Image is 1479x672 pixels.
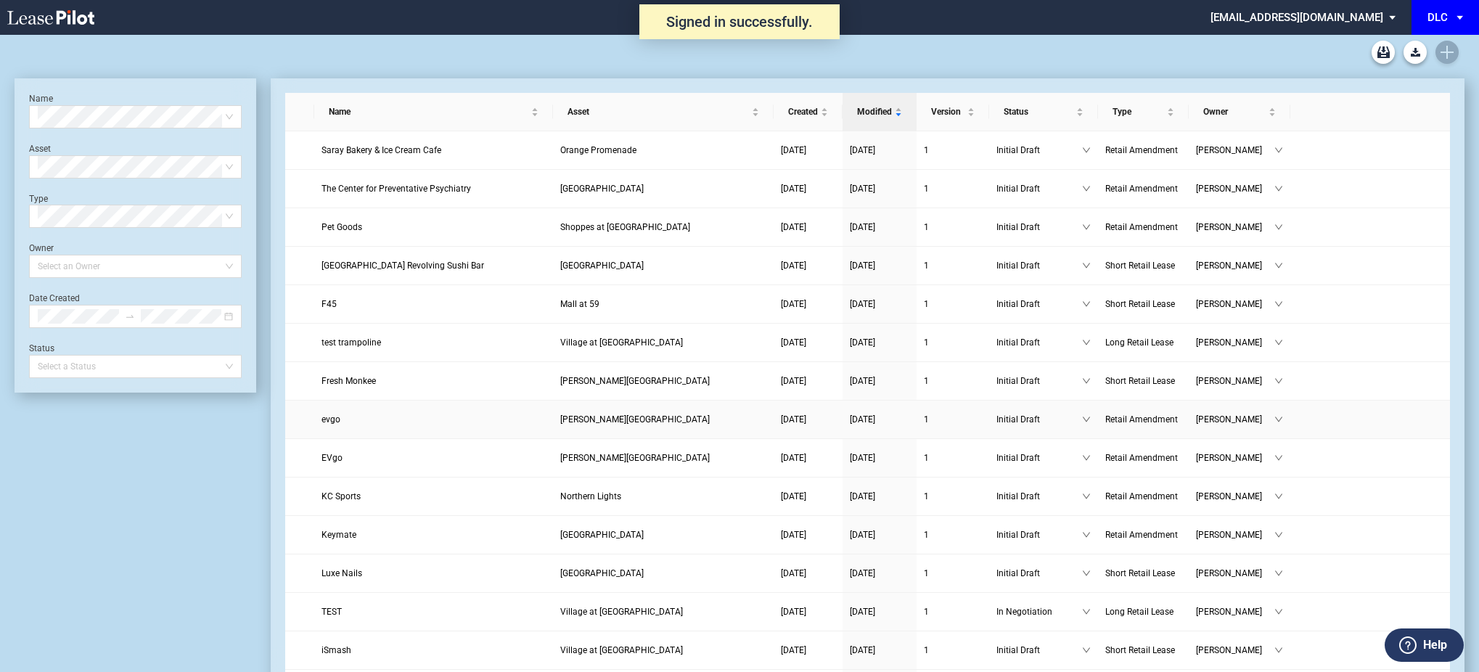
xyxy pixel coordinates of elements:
[781,297,835,311] a: [DATE]
[560,530,644,540] span: Penn Mar Shopping Center
[1196,566,1274,581] span: [PERSON_NAME]
[1105,605,1181,619] a: Long Retail Lease
[1274,415,1283,424] span: down
[924,568,929,578] span: 1
[924,491,929,501] span: 1
[924,412,982,427] a: 1
[850,220,909,234] a: [DATE]
[1105,607,1173,617] span: Long Retail Lease
[560,489,766,504] a: Northern Lights
[1274,300,1283,308] span: down
[1399,41,1431,64] md-menu: Download Blank Form List
[560,412,766,427] a: [PERSON_NAME][GEOGRAPHIC_DATA]
[781,453,806,463] span: [DATE]
[560,376,710,386] span: Sprayberry Square
[560,145,636,155] span: Orange Promenade
[1196,605,1274,619] span: [PERSON_NAME]
[1105,337,1173,348] span: Long Retail Lease
[321,528,546,542] a: Keymate
[924,335,982,350] a: 1
[1196,489,1274,504] span: [PERSON_NAME]
[560,528,766,542] a: [GEOGRAPHIC_DATA]
[850,530,875,540] span: [DATE]
[924,145,929,155] span: 1
[1105,453,1178,463] span: Retail Amendment
[1105,220,1181,234] a: Retail Amendment
[850,566,909,581] a: [DATE]
[560,337,683,348] span: Village at Allen
[996,297,1082,311] span: Initial Draft
[850,489,909,504] a: [DATE]
[850,645,875,655] span: [DATE]
[1082,492,1091,501] span: down
[996,220,1082,234] span: Initial Draft
[1105,645,1175,655] span: Short Retail Lease
[560,451,766,465] a: [PERSON_NAME][GEOGRAPHIC_DATA]
[1189,93,1290,131] th: Owner
[924,258,982,273] a: 1
[321,643,546,657] a: iSmash
[1105,222,1178,232] span: Retail Amendment
[996,566,1082,581] span: Initial Draft
[924,453,929,463] span: 1
[1274,338,1283,347] span: down
[850,299,875,309] span: [DATE]
[1196,528,1274,542] span: [PERSON_NAME]
[924,643,982,657] a: 1
[1274,454,1283,462] span: down
[781,451,835,465] a: [DATE]
[321,453,343,463] span: EVgo
[560,297,766,311] a: Mall at 59
[781,222,806,232] span: [DATE]
[924,297,982,311] a: 1
[1196,220,1274,234] span: [PERSON_NAME]
[924,181,982,196] a: 1
[1082,338,1091,347] span: down
[560,220,766,234] a: Shoppes at [GEOGRAPHIC_DATA]
[321,181,546,196] a: The Center for Preventative Psychiatry
[996,489,1082,504] span: Initial Draft
[996,374,1082,388] span: Initial Draft
[924,528,982,542] a: 1
[321,414,340,425] span: evgo
[1105,335,1181,350] a: Long Retail Lease
[1082,454,1091,462] span: down
[321,605,546,619] a: TEST
[1427,11,1448,24] div: DLC
[1082,146,1091,155] span: down
[1082,415,1091,424] span: down
[560,414,710,425] span: Lewis Center
[996,181,1082,196] span: Initial Draft
[850,453,875,463] span: [DATE]
[1098,93,1189,131] th: Type
[1082,300,1091,308] span: down
[321,530,356,540] span: Keymate
[996,451,1082,465] span: Initial Draft
[850,143,909,157] a: [DATE]
[788,105,818,119] span: Created
[1004,105,1073,119] span: Status
[924,376,929,386] span: 1
[639,4,840,39] div: Signed in successfully.
[1105,568,1175,578] span: Short Retail Lease
[996,258,1082,273] span: Initial Draft
[850,337,875,348] span: [DATE]
[329,105,528,119] span: Name
[1196,143,1274,157] span: [PERSON_NAME]
[1196,451,1274,465] span: [PERSON_NAME]
[321,489,546,504] a: KC Sports
[29,343,54,353] label: Status
[850,412,909,427] a: [DATE]
[560,258,766,273] a: [GEOGRAPHIC_DATA]
[29,144,51,154] label: Asset
[850,374,909,388] a: [DATE]
[1105,491,1178,501] span: Retail Amendment
[1105,566,1181,581] a: Short Retail Lease
[924,414,929,425] span: 1
[1105,297,1181,311] a: Short Retail Lease
[996,335,1082,350] span: Initial Draft
[781,530,806,540] span: [DATE]
[850,222,875,232] span: [DATE]
[560,222,690,232] span: Shoppes at South Hills
[996,528,1082,542] span: Initial Draft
